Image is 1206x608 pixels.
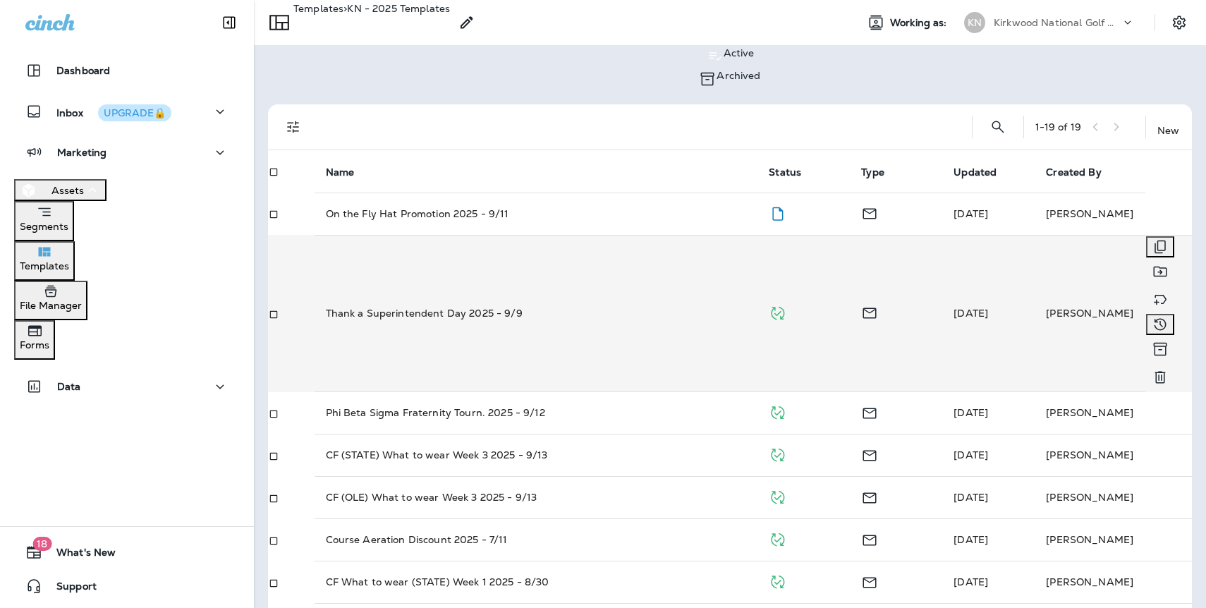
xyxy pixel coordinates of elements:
td: [PERSON_NAME] [1035,561,1192,604]
span: Status [769,166,801,178]
span: Pam Borrisove [954,406,988,419]
span: Published [769,490,786,503]
td: [PERSON_NAME] [1035,193,1192,235]
span: Name [326,166,373,178]
p: Templates [293,3,343,35]
td: [PERSON_NAME] [1035,392,1192,434]
p: On the Fly Hat Promotion 2025 - 9/11 [326,207,509,221]
span: Working as: [890,17,950,29]
span: Scott Logan [954,533,988,546]
button: Marketing [14,138,240,166]
span: Email [861,306,878,319]
td: [PERSON_NAME] [1035,477,1192,519]
p: CF (STATE) What to wear Week 3 2025 - 9/13 [326,448,548,462]
button: Templates [14,241,75,281]
span: Pam Borrisove [954,207,988,220]
span: Published [769,406,786,418]
span: Scott Logan [954,491,988,504]
span: Updated [954,166,997,178]
span: Type [861,166,884,178]
span: Email [861,448,878,461]
td: [PERSON_NAME] [1035,235,1145,392]
p: Assets [51,185,84,196]
p: Inbox [56,104,171,119]
p: Segments [20,221,68,232]
p: New [1157,125,1179,136]
button: Duplicate [1146,236,1174,257]
button: Assets [14,179,106,201]
p: Dashboard [56,65,110,76]
p: Data [57,381,81,392]
span: Type [861,166,903,178]
button: Search Templates [984,113,1012,141]
button: UPGRADE🔒 [98,104,171,121]
span: Status [769,166,820,178]
p: Thank a Superintendent Day 2025 - 9/9 [326,306,523,320]
span: Support [42,580,97,597]
td: [PERSON_NAME] [1035,434,1192,477]
span: Email [861,490,878,503]
span: Scott Logan [954,576,988,588]
p: Active [724,47,755,59]
div: KN [964,12,985,33]
button: Add tags [1146,286,1174,314]
span: Published [769,306,786,319]
p: Kirkwood National Golf Club [994,17,1121,28]
p: Course Aeration Discount 2025 - 7/11 [326,533,508,547]
span: Name [326,166,355,178]
span: Email [861,206,878,219]
p: File Manager [20,300,82,311]
span: Created By [1046,166,1119,178]
button: 18What's New [14,538,240,566]
span: Scott Logan [954,449,988,461]
span: Created By [1046,166,1101,178]
button: View Changelog [1146,314,1174,335]
span: What's New [42,547,116,564]
td: [PERSON_NAME] [1035,519,1192,561]
span: Published [769,533,786,545]
div: UPGRADE🔒 [104,108,166,118]
p: Archived [717,70,760,81]
button: Support [14,572,240,600]
span: Email [861,533,878,545]
button: Delete [1146,363,1174,391]
div: 1 - 19 of 19 [1035,121,1081,133]
button: Move to folder [1146,257,1174,286]
button: Segments [14,201,74,241]
p: Marketing [57,147,106,158]
button: Settings [1167,10,1192,35]
p: Forms [20,339,49,351]
span: Draft [769,206,786,219]
button: InboxUPGRADE🔒 [14,97,240,126]
span: 18 [32,537,51,551]
button: Filters [279,113,307,141]
p: KN - 2025 Templates [343,3,450,35]
span: Published [769,575,786,588]
button: Dashboard [14,56,240,85]
span: Published [769,448,786,461]
p: Phi Beta Sigma Fraternity Tourn. 2025 - 9/12 [326,406,545,420]
p: CF What to wear (STATE) Week 1 2025 - 8/30 [326,575,549,589]
span: Email [861,406,878,418]
button: Archive [1146,335,1175,363]
span: Pam Borrisove [954,307,988,320]
p: Templates [20,260,69,272]
button: File Manager [14,281,87,320]
button: Forms [14,320,55,360]
button: Collapse Sidebar [209,8,249,37]
p: CF (OLE) What to wear Week 3 2025 - 9/13 [326,490,537,504]
button: Data [14,372,240,401]
span: Email [861,575,878,588]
